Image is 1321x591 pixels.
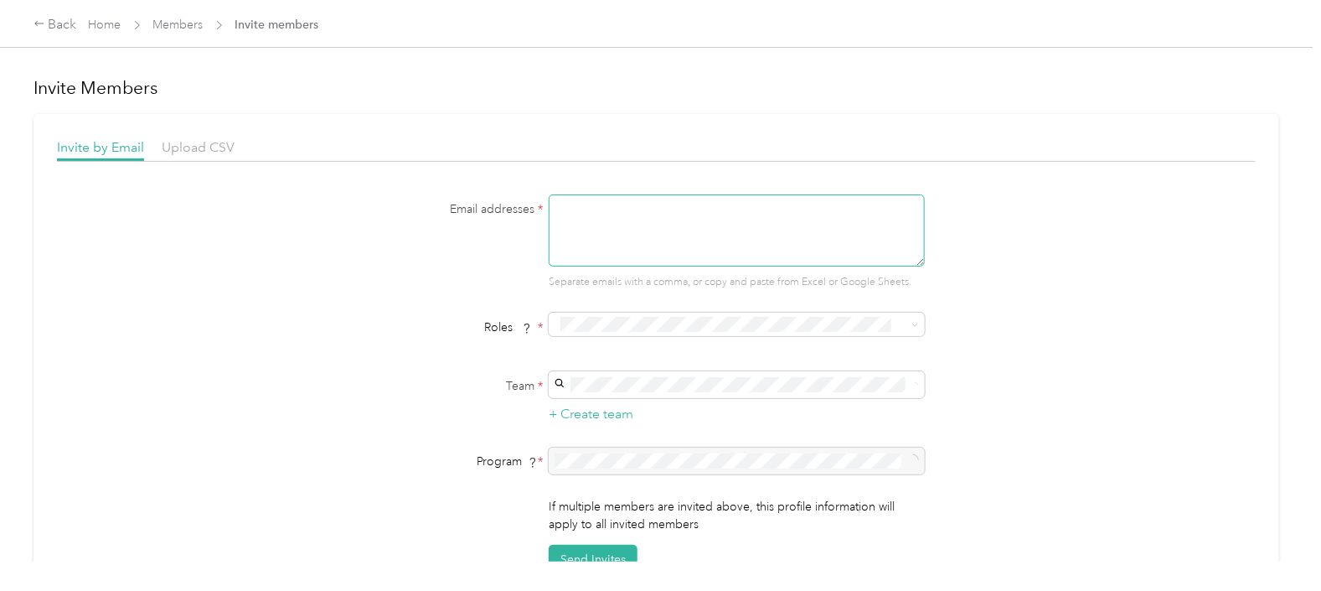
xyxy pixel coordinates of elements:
[334,377,544,395] label: Team
[549,404,633,425] button: + Create team
[34,15,77,35] div: Back
[549,275,925,290] p: Separate emails with a comma, or copy and paste from Excel or Google Sheets.
[153,18,204,32] a: Members
[162,139,235,155] span: Upload CSV
[334,200,544,218] label: Email addresses
[34,76,1279,100] h1: Invite Members
[89,18,121,32] a: Home
[57,139,144,155] span: Invite by Email
[1227,497,1321,591] iframe: Everlance-gr Chat Button Frame
[478,314,538,340] span: Roles
[549,498,925,533] p: If multiple members are invited above, this profile information will apply to all invited members
[235,16,319,34] span: Invite members
[334,453,544,470] div: Program
[549,545,637,574] button: Send Invites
